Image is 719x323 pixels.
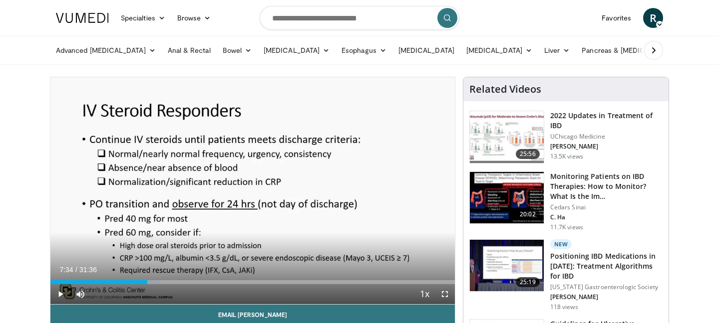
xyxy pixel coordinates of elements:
button: Fullscreen [435,284,455,304]
p: [PERSON_NAME] [550,143,663,151]
a: Anal & Rectal [162,40,217,60]
h3: 2022 Updates in Treatment of IBD [550,111,663,131]
a: [MEDICAL_DATA] [460,40,538,60]
img: 9393c547-9b5d-4ed4-b79d-9c9e6c9be491.150x105_q85_crop-smart_upscale.jpg [470,111,544,163]
span: / [75,266,77,274]
a: 20:02 Monitoring Patients on IBD Therapies: How to Monitor? What Is the Im… Cedars Sinai C. Ha 11... [469,171,663,231]
a: 25:19 New Positioning IBD Medications in [DATE]: Treatment Algorithms for IBD [US_STATE] Gastroen... [469,239,663,311]
span: 20:02 [516,209,540,219]
p: 118 views [550,303,578,311]
button: Play [50,284,70,304]
a: Browse [171,8,217,28]
a: R [643,8,663,28]
span: 31:36 [79,266,97,274]
p: 11.7K views [550,223,583,231]
button: Mute [70,284,90,304]
p: [PERSON_NAME] [550,293,663,301]
a: 25:56 2022 Updates in Treatment of IBD UChicago Medicine [PERSON_NAME] 13.5K views [469,111,663,163]
a: Favorites [596,8,637,28]
video-js: Video Player [50,77,455,305]
a: [MEDICAL_DATA] [392,40,460,60]
p: UChicago Medicine [550,133,663,141]
a: [MEDICAL_DATA] [258,40,336,60]
h4: Related Videos [469,83,541,95]
button: Playback Rate [415,284,435,304]
a: Bowel [217,40,258,60]
img: 9ce3f8e3-680b-420d-aa6b-dcfa94f31065.150x105_q85_crop-smart_upscale.jpg [470,240,544,292]
a: Advanced [MEDICAL_DATA] [50,40,162,60]
img: 609225da-72ea-422a-b68c-0f05c1f2df47.150x105_q85_crop-smart_upscale.jpg [470,172,544,224]
span: 7:34 [59,266,73,274]
p: Cedars Sinai [550,203,663,211]
a: Liver [538,40,576,60]
a: Specialties [115,8,171,28]
p: C. Ha [550,213,663,221]
div: Progress Bar [50,280,455,284]
img: VuMedi Logo [56,13,109,23]
a: Esophagus [336,40,392,60]
p: [US_STATE] Gastroenterologic Society [550,283,663,291]
h3: Monitoring Patients on IBD Therapies: How to Monitor? What Is the Im… [550,171,663,201]
input: Search topics, interventions [260,6,459,30]
span: 25:19 [516,277,540,287]
a: Pancreas & [MEDICAL_DATA] [576,40,693,60]
span: 25:56 [516,149,540,159]
p: New [550,239,572,249]
p: 13.5K views [550,153,583,161]
h3: Positioning IBD Medications in [DATE]: Treatment Algorithms for IBD [550,251,663,281]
